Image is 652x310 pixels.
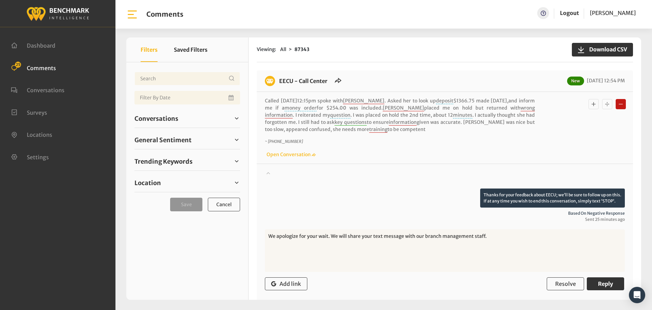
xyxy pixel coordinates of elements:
[146,10,183,18] h1: Comments
[265,97,535,133] p: Called [DATE]12:15pm spoke with . Asked her to look up $1366.75 made [DATE],and inform me if a fo...
[265,151,316,158] a: Open Conversation
[134,156,240,166] a: Trending Keywords
[590,10,636,16] span: [PERSON_NAME]
[547,277,584,290] button: Resolve
[587,277,624,290] button: Reply
[11,131,52,137] a: Locations
[134,72,240,85] input: Username
[27,131,52,138] span: Locations
[330,112,350,118] span: question
[389,119,417,126] span: information
[279,78,327,84] a: EECU - Call Center
[334,119,367,126] span: key questions
[15,62,21,68] span: 25
[590,7,636,19] a: [PERSON_NAME]
[27,87,65,94] span: Conversations
[134,178,161,187] span: Location
[27,42,55,49] span: Dashboard
[257,46,276,53] span: Viewing:
[134,114,178,123] span: Conversations
[134,135,240,145] a: General Sentiment
[134,113,240,124] a: Conversations
[11,42,55,48] a: Dashboard
[265,210,625,216] span: Based on negative response
[11,64,56,71] a: Comments 25
[560,7,579,19] a: Logout
[134,91,240,104] input: Date range input field
[555,280,576,287] span: Resolve
[480,189,625,208] p: Thanks for your feedback about EECU; we’ll be sure to follow up on this. If at any time you wish ...
[126,9,138,20] img: bar
[629,287,645,303] div: Open Intercom Messenger
[265,139,303,144] i: ~ [PHONE_NUMBER]
[27,153,49,160] span: Settings
[567,77,584,85] span: New
[572,43,633,56] button: Download CSV
[369,126,387,133] span: training
[343,98,384,104] span: [PERSON_NAME]
[285,105,316,111] span: money order
[265,76,275,86] img: benchmark
[11,109,47,115] a: Surveys
[208,198,240,211] button: Cancel
[585,78,625,84] span: [DATE] 12:54 PM
[265,216,625,223] span: Sent 25 minutes ago
[453,112,472,118] span: minutes
[11,86,65,93] a: Conversations
[275,76,331,86] h6: EECU - Call Center
[134,135,192,145] span: General Sentiment
[227,91,236,104] button: Open Calendar
[436,98,453,104] span: deposit
[174,37,207,62] button: Saved Filters
[27,109,47,116] span: Surveys
[587,97,628,111] div: Basic example
[141,37,158,62] button: Filters
[265,105,535,118] span: wrong information
[265,277,307,290] button: Add link
[598,280,613,287] span: Reply
[134,178,240,188] a: Location
[294,46,309,52] strong: 87343
[383,105,424,111] span: [PERSON_NAME]
[280,46,286,52] span: All
[585,45,627,53] span: Download CSV
[560,10,579,16] a: Logout
[26,5,89,22] img: benchmark
[11,153,49,160] a: Settings
[134,157,193,166] span: Trending Keywords
[27,64,56,71] span: Comments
